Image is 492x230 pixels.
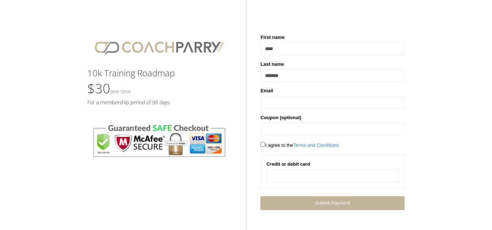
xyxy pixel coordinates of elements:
[260,61,284,68] label: Last name
[271,173,394,179] iframe: Secure card payment input frame
[87,34,231,61] img: CPlogo.png
[110,88,131,95] small: One time
[260,34,284,41] label: First name
[260,114,301,121] label: Coupon (optional)
[293,142,339,148] a: Terms and Conditions
[260,196,404,210] a: Submit Payment
[87,80,131,97] span: $30
[266,161,310,168] label: Credit or debit card
[87,100,231,105] h5: For a membership period of 90 days
[315,200,350,206] span: Submit Payment
[87,68,231,78] h3: 10k Training Roadmap
[260,87,273,94] label: Email
[260,142,339,148] span: I agree to the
